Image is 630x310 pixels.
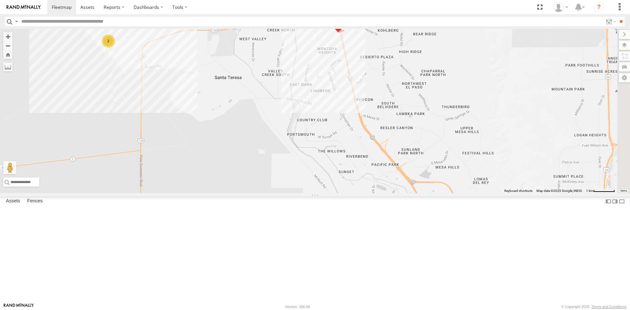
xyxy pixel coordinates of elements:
[584,189,617,193] button: Map Scale: 1 km per 62 pixels
[14,17,19,26] label: Search Query
[3,32,12,41] button: Zoom in
[619,196,625,206] label: Hide Summary Table
[24,197,46,206] label: Fences
[612,196,618,206] label: Dock Summary Table to the Right
[3,197,23,206] label: Assets
[594,2,604,12] i: ?
[592,305,626,309] a: Terms and Conditions
[586,189,593,193] span: 1 km
[561,305,626,309] div: © Copyright 2025 -
[3,161,16,174] button: Drag Pegman onto the map to open Street View
[605,196,612,206] label: Dock Summary Table to the Left
[3,41,12,50] button: Zoom out
[551,2,570,12] div: foxconn f
[619,73,630,82] label: Map Settings
[285,305,310,309] div: Version: 306.00
[620,190,627,192] a: Terms (opens in new tab)
[4,303,34,310] a: Visit our Website
[3,50,12,59] button: Zoom Home
[3,62,12,72] label: Measure
[603,17,617,26] label: Search Filter Options
[102,34,115,48] div: 2
[504,189,533,193] button: Keyboard shortcuts
[7,5,41,10] img: rand-logo.svg
[536,189,582,193] span: Map data ©2025 Google, INEGI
